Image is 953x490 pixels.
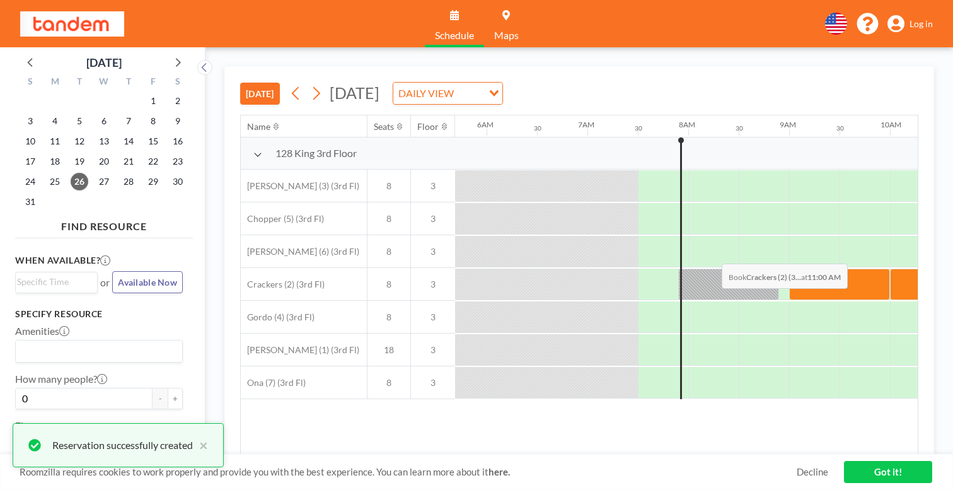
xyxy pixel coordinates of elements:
span: Book at [722,264,848,289]
a: Got it! [844,461,932,483]
span: Friday, August 15, 2025 [144,132,162,150]
span: Tuesday, August 5, 2025 [71,112,88,130]
span: Gordo (4) (3rd Fl) [241,312,315,323]
span: Saturday, August 2, 2025 [169,92,187,110]
span: Wednesday, August 6, 2025 [95,112,113,130]
div: Search for option [393,83,502,104]
span: Monday, August 11, 2025 [46,132,64,150]
span: [DATE] [330,83,379,102]
span: Tuesday, August 12, 2025 [71,132,88,150]
div: 9AM [780,120,796,129]
div: T [116,74,141,91]
div: 10AM [881,120,901,129]
span: Friday, August 8, 2025 [144,112,162,130]
label: Floor [15,419,38,432]
span: Log in [910,18,933,30]
div: 6AM [477,120,494,129]
span: DAILY VIEW [396,85,456,102]
div: Seats [374,121,394,132]
a: Log in [887,15,933,33]
span: Monday, August 25, 2025 [46,173,64,190]
label: How many people? [15,373,107,385]
span: Chopper (5) (3rd Fl) [241,213,324,225]
div: T [67,74,92,91]
div: S [18,74,43,91]
span: 3 [411,279,455,290]
div: 8AM [679,120,695,129]
span: Friday, August 22, 2025 [144,153,162,170]
span: Thursday, August 14, 2025 [120,132,137,150]
span: [PERSON_NAME] (6) (3rd Fl) [241,246,359,257]
span: 8 [367,246,410,257]
button: [DATE] [240,83,280,105]
span: [PERSON_NAME] (3) (3rd Fl) [241,180,359,192]
span: 3 [411,312,455,323]
span: Thursday, August 7, 2025 [120,112,137,130]
div: [DATE] [86,54,122,71]
div: 30 [736,124,743,132]
div: 30 [534,124,541,132]
span: Tuesday, August 26, 2025 [71,173,88,190]
span: Saturday, August 23, 2025 [169,153,187,170]
div: 30 [836,124,844,132]
div: Name [247,121,270,132]
div: 7AM [578,120,594,129]
span: 3 [411,246,455,257]
input: Search for option [17,275,90,289]
img: organization-logo [20,11,124,37]
span: Roomzilla requires cookies to work properly and provide you with the best experience. You can lea... [20,466,797,478]
span: Ona (7) (3rd Fl) [241,377,306,388]
div: Search for option [16,272,97,291]
b: 11:00 AM [807,272,841,282]
span: Maps [494,30,519,40]
button: Available Now [112,271,183,293]
button: + [168,388,183,409]
span: Sunday, August 10, 2025 [21,132,39,150]
input: Search for option [458,85,482,102]
div: W [92,74,117,91]
label: Amenities [15,325,69,337]
input: Search for option [17,343,175,359]
span: 8 [367,180,410,192]
span: or [100,276,110,289]
span: 8 [367,377,410,388]
span: 3 [411,344,455,356]
span: 128 King 3rd Floor [275,147,357,160]
span: Monday, August 4, 2025 [46,112,64,130]
span: Tuesday, August 19, 2025 [71,153,88,170]
span: Sunday, August 24, 2025 [21,173,39,190]
span: Wednesday, August 20, 2025 [95,153,113,170]
span: [PERSON_NAME] (1) (3rd Fl) [241,344,359,356]
span: Thursday, August 28, 2025 [120,173,137,190]
span: 8 [367,279,410,290]
span: Friday, August 29, 2025 [144,173,162,190]
b: Crackers (2) (3... [746,272,801,282]
span: Available Now [118,277,177,288]
span: Saturday, August 16, 2025 [169,132,187,150]
div: S [165,74,190,91]
div: M [43,74,67,91]
div: 30 [635,124,642,132]
span: 8 [367,213,410,225]
span: Sunday, August 3, 2025 [21,112,39,130]
span: Saturday, August 9, 2025 [169,112,187,130]
span: Wednesday, August 27, 2025 [95,173,113,190]
div: F [141,74,165,91]
button: - [153,388,168,409]
a: here. [488,466,510,477]
a: Decline [797,466,828,478]
h3: Specify resource [15,308,183,320]
span: Monday, August 18, 2025 [46,153,64,170]
span: Friday, August 1, 2025 [144,92,162,110]
span: 3 [411,180,455,192]
span: Thursday, August 21, 2025 [120,153,137,170]
span: 8 [367,312,410,323]
span: Sunday, August 31, 2025 [21,193,39,211]
button: close [193,438,208,453]
div: Reservation successfully created [52,438,193,453]
h4: FIND RESOURCE [15,215,193,233]
span: Wednesday, August 13, 2025 [95,132,113,150]
span: Crackers (2) (3rd Fl) [241,279,325,290]
span: Sunday, August 17, 2025 [21,153,39,170]
span: 3 [411,377,455,388]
